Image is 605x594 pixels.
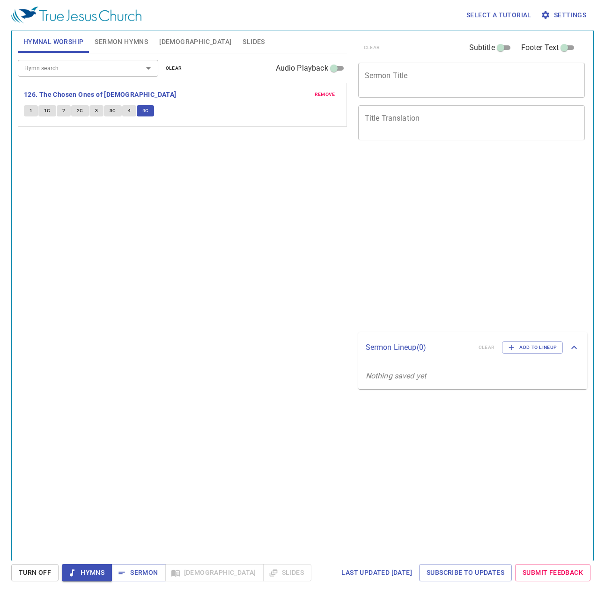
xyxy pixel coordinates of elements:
[142,62,155,75] button: Open
[30,107,32,115] span: 1
[159,36,231,48] span: [DEMOGRAPHIC_DATA]
[276,63,328,74] span: Audio Playback
[71,105,89,116] button: 2C
[77,107,83,115] span: 2C
[119,567,158,579] span: Sermon
[38,105,56,116] button: 1C
[539,7,590,24] button: Settings
[508,343,557,352] span: Add to Lineup
[521,42,559,53] span: Footer Text
[469,42,495,53] span: Subtitle
[95,36,148,48] span: Sermon Hymns
[466,9,531,21] span: Select a tutorial
[523,567,583,579] span: Submit Feedback
[24,105,38,116] button: 1
[366,371,427,380] i: Nothing saved yet
[543,9,586,21] span: Settings
[142,107,149,115] span: 4C
[62,564,112,581] button: Hymns
[89,105,103,116] button: 3
[24,89,177,101] b: 126. The Chosen Ones of [DEMOGRAPHIC_DATA]
[243,36,265,48] span: Slides
[315,90,335,99] span: remove
[338,564,416,581] a: Last updated [DATE]
[95,107,98,115] span: 3
[111,564,165,581] button: Sermon
[69,567,104,579] span: Hymns
[110,107,116,115] span: 3C
[463,7,535,24] button: Select a tutorial
[104,105,122,116] button: 3C
[341,567,412,579] span: Last updated [DATE]
[160,63,188,74] button: clear
[24,89,178,101] button: 126. The Chosen Ones of [DEMOGRAPHIC_DATA]
[358,332,588,363] div: Sermon Lineup(0)clearAdd to Lineup
[419,564,512,581] a: Subscribe to Updates
[11,7,141,23] img: True Jesus Church
[128,107,131,115] span: 4
[366,342,471,353] p: Sermon Lineup ( 0 )
[19,567,51,579] span: Turn Off
[57,105,71,116] button: 2
[354,150,541,328] iframe: from-child
[44,107,51,115] span: 1C
[309,89,341,100] button: remove
[166,64,182,72] span: clear
[515,564,590,581] a: Submit Feedback
[427,567,504,579] span: Subscribe to Updates
[137,105,155,116] button: 4C
[502,341,563,354] button: Add to Lineup
[11,564,59,581] button: Turn Off
[23,36,84,48] span: Hymnal Worship
[62,107,65,115] span: 2
[122,105,136,116] button: 4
